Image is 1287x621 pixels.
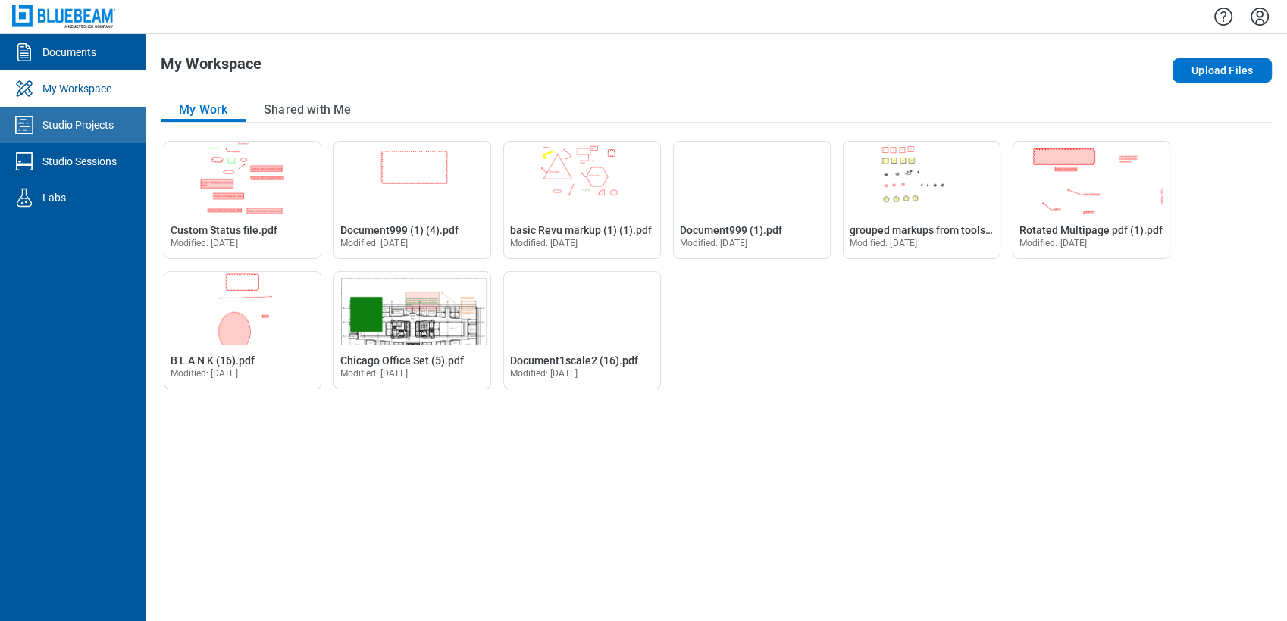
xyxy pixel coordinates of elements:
[333,141,491,259] div: Open Document999 (1) (4).pdf in Editor
[850,224,1019,236] span: grouped markups from toolsets.pdf
[42,154,117,169] div: Studio Sessions
[161,55,261,80] h1: My Workspace
[12,40,36,64] svg: Documents
[171,224,277,236] span: Custom Status file.pdf
[1013,142,1170,214] img: Rotated Multipage pdf (1).pdf
[12,113,36,137] svg: Studio Projects
[674,142,830,214] img: Document999 (1).pdf
[12,5,115,27] img: Bluebeam, Inc.
[503,141,661,259] div: Open basic Revu markup (1) (1).pdf in Editor
[1013,141,1170,259] div: Open Rotated Multipage pdf (1).pdf in Editor
[1019,238,1087,248] span: Modified: [DATE]
[334,142,490,214] img: Document999 (1) (4).pdf
[246,98,369,122] button: Shared with Me
[42,117,114,133] div: Studio Projects
[340,354,464,367] span: Chicago Office Set (5).pdf
[503,271,661,389] div: Open Document1scale2 (16).pdf in Editor
[844,142,1000,214] img: grouped markups from toolsets.pdf
[12,149,36,173] svg: Studio Sessions
[510,354,638,367] span: Document1scale2 (16).pdf
[340,368,408,379] span: Modified: [DATE]
[510,368,578,379] span: Modified: [DATE]
[161,98,246,122] button: My Work
[504,272,660,345] img: Document1scale2 (16).pdf
[334,272,490,345] img: Chicago Office Set (5).pdf
[333,271,491,389] div: Open Chicago Office Set (5).pdf in Editor
[843,141,1000,259] div: Open grouped markups from toolsets.pdf in Editor
[42,45,96,60] div: Documents
[164,141,321,259] div: Open Custom Status file.pdf in Editor
[510,224,652,236] span: basic Revu markup (1) (1).pdf
[42,190,66,205] div: Labs
[340,224,459,236] span: Document999 (1) (4).pdf
[1248,4,1272,30] button: Settings
[1173,58,1272,83] button: Upload Files
[673,141,831,259] div: Open Document999 (1).pdf in Editor
[164,142,321,214] img: Custom Status file.pdf
[171,354,255,367] span: B L A N K (16).pdf
[680,238,747,248] span: Modified: [DATE]
[504,142,660,214] img: basic Revu markup (1) (1).pdf
[171,238,238,248] span: Modified: [DATE]
[510,238,578,248] span: Modified: [DATE]
[12,76,36,101] svg: My Workspace
[340,238,408,248] span: Modified: [DATE]
[1019,224,1163,236] span: Rotated Multipage pdf (1).pdf
[12,186,36,210] svg: Labs
[42,81,111,96] div: My Workspace
[171,368,238,379] span: Modified: [DATE]
[164,272,321,345] img: B L A N K (16).pdf
[850,238,917,248] span: Modified: [DATE]
[164,271,321,389] div: Open B L A N K (16).pdf in Editor
[680,224,782,236] span: Document999 (1).pdf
